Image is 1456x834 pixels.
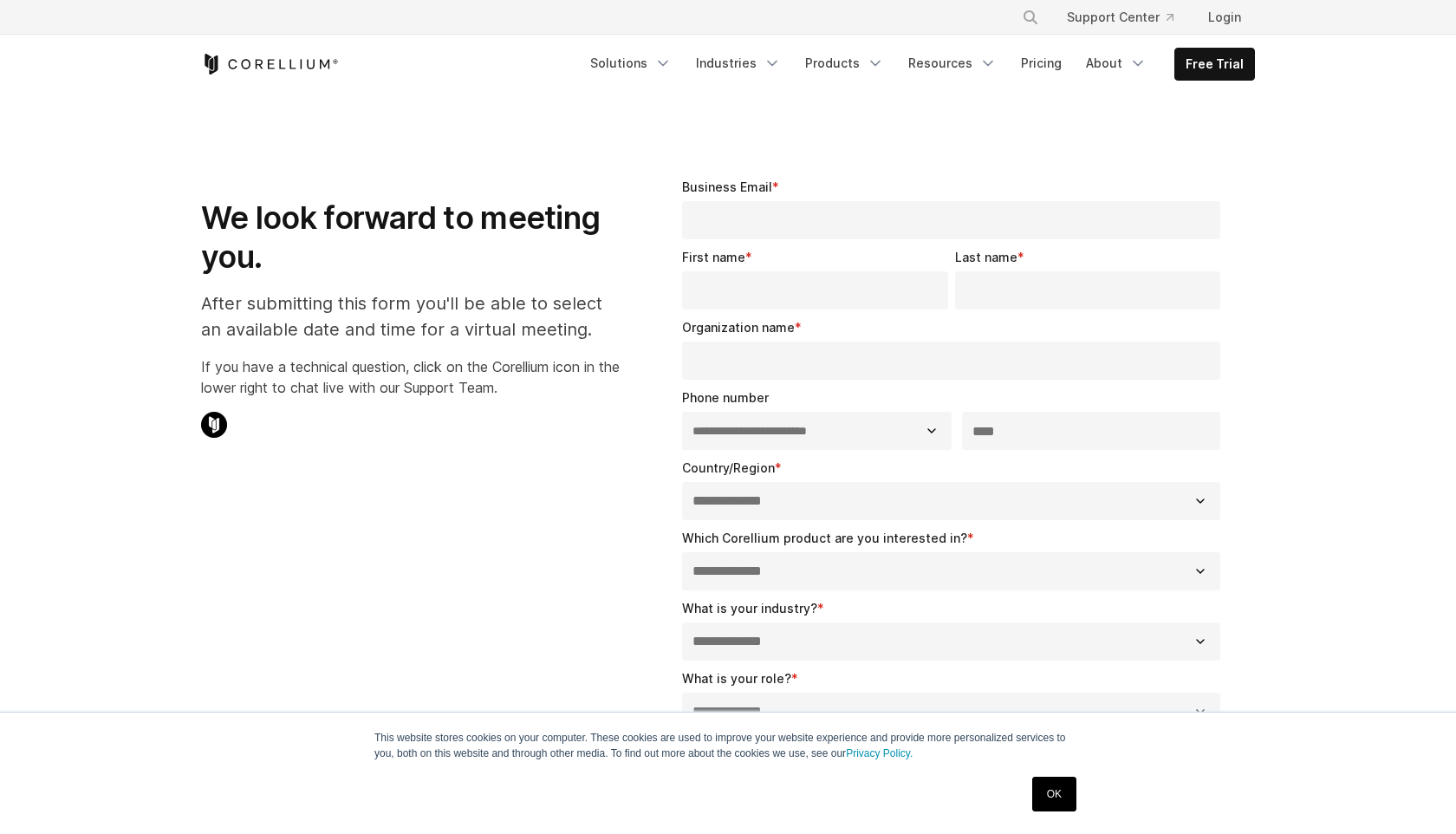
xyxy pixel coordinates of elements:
p: After submitting this form you'll be able to select an available date and time for a virtual meet... [201,290,620,342]
a: Industries [686,48,791,79]
p: If you have a technical question, click on the Corellium icon in the lower right to chat live wit... [201,356,620,398]
a: Resources [898,48,1007,79]
a: Support Center [1053,2,1187,33]
span: Phone number [682,390,769,405]
span: Last name [955,250,1017,264]
span: What is your industry? [682,601,817,616]
a: Free Trial [1175,49,1254,80]
a: Corellium Home [201,54,339,75]
span: Business Email [682,179,772,194]
a: Privacy Policy. [846,747,913,759]
span: Organization name [682,320,795,335]
a: Pricing [1011,48,1072,79]
a: Solutions [580,48,682,79]
span: Which Corellium product are you interested in? [682,531,967,545]
h1: We look forward to meeting you. [201,199,620,277]
span: What is your role? [682,671,791,686]
a: About [1076,48,1157,79]
p: This website stores cookies on your computer. These cookies are used to improve your website expe... [374,730,1082,761]
div: Navigation Menu [580,48,1255,81]
a: Login [1194,2,1255,33]
a: Products [795,48,894,79]
span: First name [682,250,745,264]
span: Country/Region [682,460,775,475]
button: Search [1015,2,1046,33]
div: Navigation Menu [1001,2,1255,33]
img: Corellium Chat Icon [201,412,227,438]
a: OK [1032,777,1076,811]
